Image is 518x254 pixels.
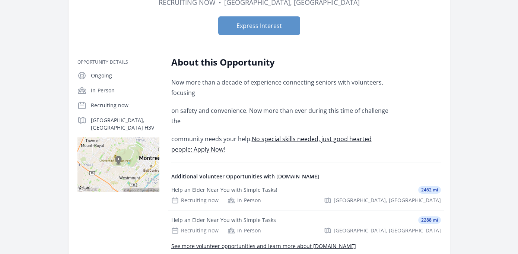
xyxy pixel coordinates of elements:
h4: Additional Volunteer Opportunities with [DOMAIN_NAME] [171,173,441,180]
a: Help an Elder Near You with Simple Tasks 2288 mi Recruiting now In-Person [GEOGRAPHIC_DATA], [GEO... [168,210,444,240]
img: Map [77,137,159,192]
span: 2288 mi [418,216,441,224]
span: [GEOGRAPHIC_DATA], [GEOGRAPHIC_DATA] [334,227,441,234]
span: [GEOGRAPHIC_DATA], [GEOGRAPHIC_DATA] [334,197,441,204]
div: In-Person [228,197,261,204]
p: community needs your help. [171,134,389,155]
p: on safety and convenience. Now more than ever during this time of challenge the [171,105,389,126]
a: No special skills needed, just good hearted people: Apply Now! [171,135,372,153]
div: Recruiting now [171,227,219,234]
div: Help an Elder Near You with Simple Tasks! [171,186,277,194]
span: 2462 mi [418,186,441,194]
p: Recruiting now [91,102,159,109]
h3: Opportunity Details [77,59,159,65]
a: Help an Elder Near You with Simple Tasks! 2462 mi Recruiting now In-Person [GEOGRAPHIC_DATA], [GE... [168,180,444,210]
button: Express Interest [218,16,300,35]
p: Ongoing [91,72,159,79]
div: Help an Elder Near You with Simple Tasks [171,216,276,224]
div: In-Person [228,227,261,234]
p: Now more than a decade of experience connecting seniors with volunteers, focusing [171,77,389,98]
p: In-Person [91,87,159,94]
h2: About this Opportunity [171,56,389,68]
a: See more volunteer opportunities and learn more about [DOMAIN_NAME] [171,242,356,250]
div: Recruiting now [171,197,219,204]
p: [GEOGRAPHIC_DATA], [GEOGRAPHIC_DATA] H3V [91,117,159,131]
